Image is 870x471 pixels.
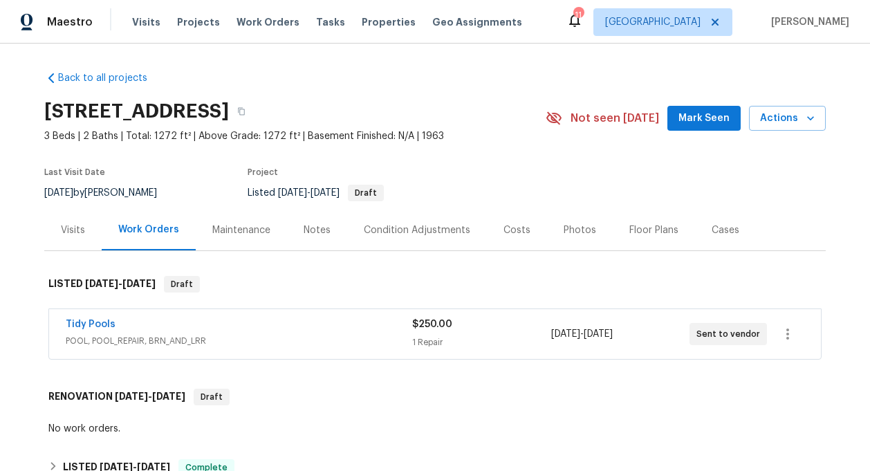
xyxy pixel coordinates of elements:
span: $250.00 [412,320,452,329]
span: Geo Assignments [432,15,522,29]
span: - [115,391,185,401]
h6: RENOVATION [48,389,185,405]
h6: LISTED [48,276,156,293]
span: Project [248,168,278,176]
span: Draft [195,390,228,404]
div: Photos [564,223,596,237]
span: Work Orders [237,15,299,29]
span: - [85,279,156,288]
span: Sent to vendor [696,327,766,341]
div: Cases [712,223,739,237]
span: [DATE] [311,188,340,198]
span: [DATE] [584,329,613,339]
div: Floor Plans [629,223,678,237]
span: 3 Beds | 2 Baths | Total: 1272 ft² | Above Grade: 1272 ft² | Basement Finished: N/A | 1963 [44,129,546,143]
div: No work orders. [48,422,822,436]
span: [DATE] [152,391,185,401]
span: [DATE] [551,329,580,339]
div: 11 [573,8,583,22]
span: [DATE] [122,279,156,288]
button: Mark Seen [667,106,741,131]
span: POOL, POOL_REPAIR, BRN_AND_LRR [66,334,412,348]
div: Notes [304,223,331,237]
span: - [278,188,340,198]
span: Draft [349,189,382,197]
button: Copy Address [229,99,254,124]
div: Costs [503,223,530,237]
span: Actions [760,110,815,127]
span: Visits [132,15,160,29]
a: Back to all projects [44,71,177,85]
div: by [PERSON_NAME] [44,185,174,201]
span: Projects [177,15,220,29]
div: Work Orders [118,223,179,237]
span: [DATE] [115,391,148,401]
span: [DATE] [85,279,118,288]
span: [DATE] [278,188,307,198]
span: Properties [362,15,416,29]
div: Condition Adjustments [364,223,470,237]
span: Not seen [DATE] [571,111,659,125]
div: 1 Repair [412,335,550,349]
span: [DATE] [44,188,73,198]
div: Maintenance [212,223,270,237]
span: [PERSON_NAME] [766,15,849,29]
span: Listed [248,188,384,198]
span: Maestro [47,15,93,29]
div: Visits [61,223,85,237]
span: Mark Seen [678,110,730,127]
button: Actions [749,106,826,131]
span: - [551,327,613,341]
span: Tasks [316,17,345,27]
span: [GEOGRAPHIC_DATA] [605,15,701,29]
div: LISTED [DATE]-[DATE]Draft [44,262,826,306]
h2: [STREET_ADDRESS] [44,104,229,118]
a: Tidy Pools [66,320,115,329]
span: Draft [165,277,198,291]
span: Last Visit Date [44,168,105,176]
div: RENOVATION [DATE]-[DATE]Draft [44,375,826,419]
